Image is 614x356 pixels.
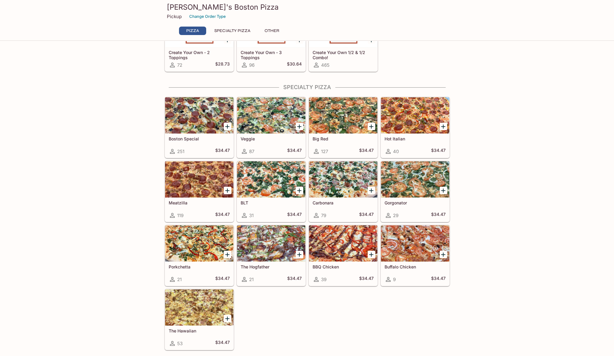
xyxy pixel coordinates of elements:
a: Gorgonator29$34.47 [381,161,450,222]
h5: Carbonara [313,200,374,205]
h5: Porkchetta [169,264,230,269]
div: Veggie [237,97,305,133]
button: Add BBQ Chicken [368,251,375,258]
h5: Big Red [313,136,374,141]
div: Create Your Own - 2 Toppings [165,11,233,47]
div: Hot Italian [381,97,449,133]
h5: Boston Special [169,136,230,141]
a: Carbonara79$34.47 [309,161,378,222]
span: 29 [393,213,398,218]
h5: BLT [241,200,302,205]
h5: $34.47 [431,212,446,219]
span: 9 [393,277,396,282]
button: Add Veggie [296,123,303,130]
h5: $34.47 [431,148,446,155]
h5: Gorgonator [385,200,446,205]
button: Specialty Pizza [211,27,254,35]
h5: Meatzilla [169,200,230,205]
div: Carbonara [309,161,377,197]
div: Gorgonator [381,161,449,197]
button: Other [258,27,286,35]
button: Add Gorgonator [440,187,447,194]
button: Add The Hogfather [296,251,303,258]
h5: The Hogfather [241,264,302,269]
div: Big Red [309,97,377,133]
span: 53 [177,341,183,346]
button: Add Buffalo Chicken [440,251,447,258]
span: 31 [249,213,254,218]
h5: Veggie [241,136,302,141]
span: 21 [177,277,182,282]
h5: Buffalo Chicken [385,264,446,269]
span: 79 [321,213,326,218]
span: 40 [393,149,399,154]
a: Porkchetta21$34.47 [165,225,234,286]
a: The Hawaiian53$34.47 [165,289,234,350]
button: Add The Hawaiian [224,315,231,322]
h5: $34.47 [359,276,374,283]
span: 72 [177,62,182,68]
h5: Create Your Own 1/2 & 1/2 Combo! [313,50,374,60]
h5: $28.73 [215,61,230,69]
button: Change Order Type [187,12,229,21]
h4: Specialty Pizza [164,84,450,91]
div: BLT [237,161,305,197]
a: Hot Italian40$34.47 [381,97,450,158]
div: BBQ Chicken [309,225,377,261]
h5: $34.47 [215,148,230,155]
a: Create Your Own - 2 Toppings72$28.73 [165,11,234,72]
a: Meatzilla119$34.47 [165,161,234,222]
h5: The Hawaiian [169,328,230,333]
h5: Hot Italian [385,136,446,141]
p: Pickup [167,14,182,19]
div: The Hogfather [237,225,305,261]
button: Add Meatzilla [224,187,231,194]
button: Pizza [179,27,206,35]
a: Boston Special251$34.47 [165,97,234,158]
h5: $34.47 [215,276,230,283]
a: Veggie87$34.47 [237,97,306,158]
div: Create Your Own - 3 Toppings [237,11,305,47]
span: 127 [321,149,328,154]
a: Create Your Own 1/2 & 1/2 Combo!465 [309,11,378,72]
button: Add Boston Special [224,123,231,130]
button: Add BLT [296,187,303,194]
h5: Create Your Own - 3 Toppings [241,50,302,60]
h5: $34.47 [287,148,302,155]
a: BLT31$34.47 [237,161,306,222]
h3: [PERSON_NAME]'s Boston Pizza [167,2,447,12]
h5: $34.47 [431,276,446,283]
h5: $34.47 [215,340,230,347]
h5: $30.64 [287,61,302,69]
div: The Hawaiian [165,289,233,326]
div: Boston Special [165,97,233,133]
div: Porkchetta [165,225,233,261]
h5: $34.47 [287,212,302,219]
a: Buffalo Chicken9$34.47 [381,225,450,286]
a: The Hogfather21$34.47 [237,225,306,286]
button: Add Carbonara [368,187,375,194]
span: 96 [249,62,255,68]
span: 21 [249,277,254,282]
div: Meatzilla [165,161,233,197]
a: Big Red127$34.47 [309,97,378,158]
h5: BBQ Chicken [313,264,374,269]
div: Create Your Own 1/2 & 1/2 Combo! [309,11,377,47]
h5: $34.47 [287,276,302,283]
span: 465 [321,62,330,68]
button: Add Porkchetta [224,251,231,258]
button: Add Hot Italian [440,123,447,130]
span: 251 [177,149,184,154]
a: BBQ Chicken39$34.47 [309,225,378,286]
h5: $34.47 [215,212,230,219]
div: Buffalo Chicken [381,225,449,261]
button: Add Big Red [368,123,375,130]
span: 87 [249,149,254,154]
span: 39 [321,277,326,282]
span: 119 [177,213,184,218]
h5: Create Your Own - 2 Toppings [169,50,230,60]
h5: $34.47 [359,212,374,219]
a: Create Your Own - 3 Toppings96$30.64 [237,11,306,72]
h5: $34.47 [359,148,374,155]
